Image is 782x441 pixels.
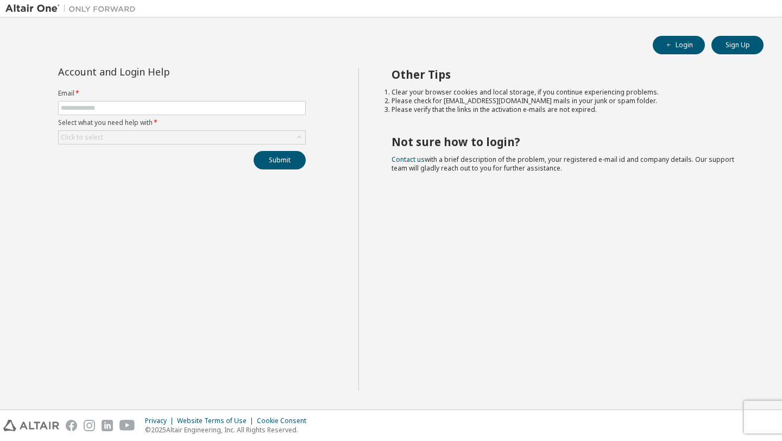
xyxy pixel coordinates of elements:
[392,155,425,164] a: Contact us
[392,88,745,97] li: Clear your browser cookies and local storage, if you continue experiencing problems.
[392,135,745,149] h2: Not sure how to login?
[177,417,257,425] div: Website Terms of Use
[653,36,705,54] button: Login
[145,417,177,425] div: Privacy
[392,97,745,105] li: Please check for [EMAIL_ADDRESS][DOMAIN_NAME] mails in your junk or spam folder.
[392,105,745,114] li: Please verify that the links in the activation e-mails are not expired.
[119,420,135,431] img: youtube.svg
[392,67,745,81] h2: Other Tips
[145,425,313,434] p: © 2025 Altair Engineering, Inc. All Rights Reserved.
[102,420,113,431] img: linkedin.svg
[254,151,306,169] button: Submit
[66,420,77,431] img: facebook.svg
[84,420,95,431] img: instagram.svg
[58,118,306,127] label: Select what you need help with
[59,131,305,144] div: Click to select
[257,417,313,425] div: Cookie Consent
[58,67,256,76] div: Account and Login Help
[61,133,103,142] div: Click to select
[711,36,764,54] button: Sign Up
[392,155,734,173] span: with a brief description of the problem, your registered e-mail id and company details. Our suppo...
[3,420,59,431] img: altair_logo.svg
[5,3,141,14] img: Altair One
[58,89,306,98] label: Email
